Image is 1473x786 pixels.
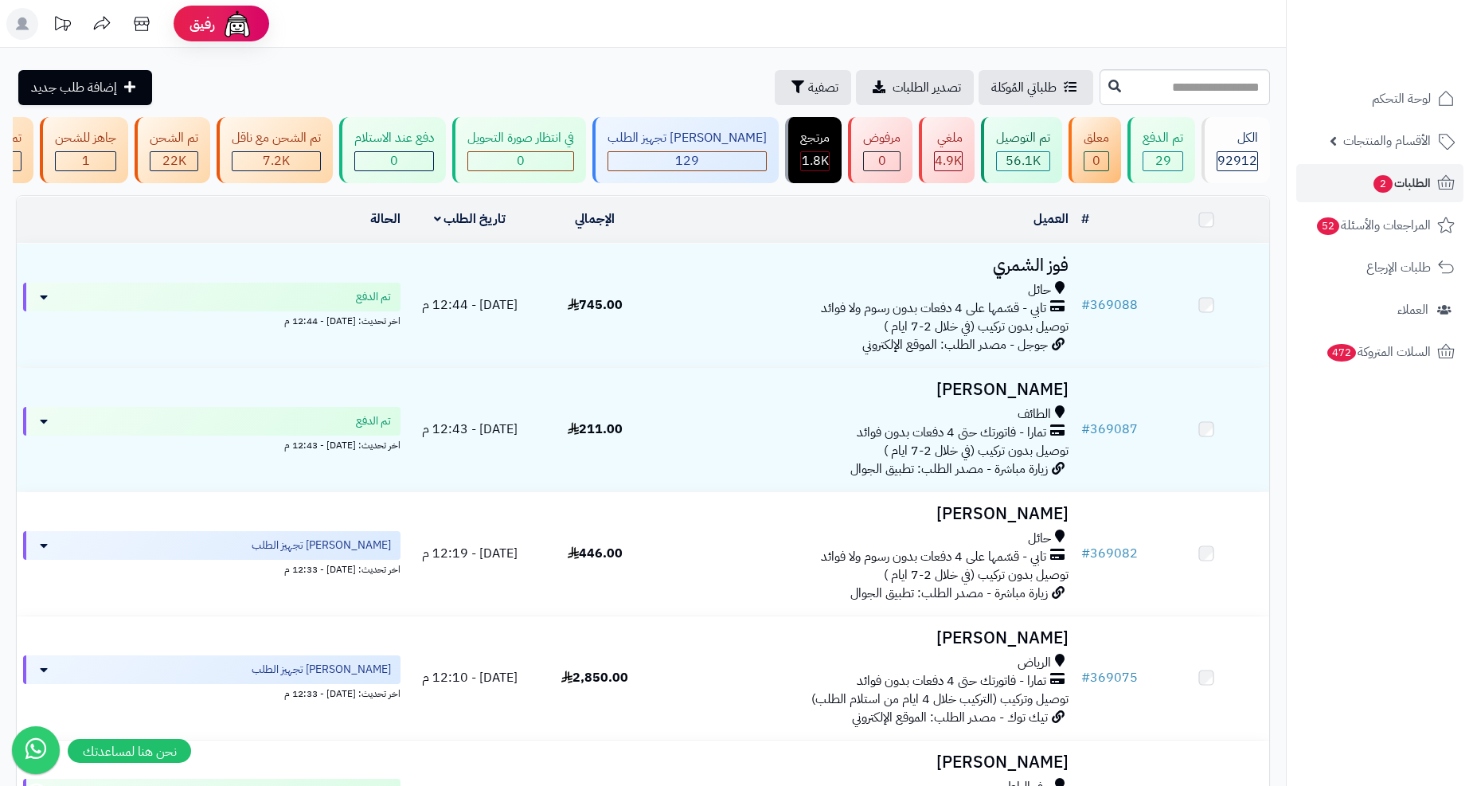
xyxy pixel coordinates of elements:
[1081,544,1090,563] span: #
[213,117,336,183] a: تم الشحن مع ناقل 7.2K
[664,629,1069,647] h3: [PERSON_NAME]
[1084,129,1109,147] div: معلق
[845,117,916,183] a: مرفوض 0
[568,420,623,439] span: 211.00
[263,151,290,170] span: 7.2K
[608,152,766,170] div: 129
[675,151,699,170] span: 129
[189,14,215,33] span: رفيق
[1081,420,1090,439] span: #
[857,672,1046,690] span: تمارا - فاتورتك حتى 4 دفعات بدون فوائد
[1028,530,1051,548] span: حائل
[232,129,321,147] div: تم الشحن مع ناقل
[800,129,830,147] div: مرتجع
[997,152,1049,170] div: 56066
[1372,88,1431,110] span: لوحة التحكم
[935,151,962,170] span: 4.9K
[821,299,1046,318] span: تابي - قسّمها على 4 دفعات بدون رسوم ولا فوائد
[893,78,961,97] span: تصدير الطلبات
[517,151,525,170] span: 0
[23,311,400,328] div: اخر تحديث: [DATE] - 12:44 م
[608,129,767,147] div: [PERSON_NAME] تجهيز الطلب
[1327,344,1356,362] span: 472
[42,8,82,44] a: تحديثات المنصة
[390,151,398,170] span: 0
[1365,45,1458,78] img: logo-2.png
[664,381,1069,399] h3: [PERSON_NAME]
[1198,117,1273,183] a: الكل92912
[782,117,845,183] a: مرتجع 1.8K
[1296,206,1463,244] a: المراجعات والأسئلة52
[1081,668,1090,687] span: #
[1018,654,1051,672] span: الرياض
[1296,248,1463,287] a: طلبات الإرجاع
[811,690,1069,709] span: توصيل وتركيب (التركيب خلال 4 ايام من استلام الطلب)
[422,544,518,563] span: [DATE] - 12:19 م
[252,662,391,678] span: [PERSON_NAME] تجهيز الطلب
[1296,164,1463,202] a: الطلبات2
[356,289,391,305] span: تم الدفع
[356,413,391,429] span: تم الدفع
[808,78,838,97] span: تصفية
[1315,214,1431,237] span: المراجعات والأسئلة
[878,151,886,170] span: 0
[252,538,391,553] span: [PERSON_NAME] تجهيز الطلب
[1155,151,1171,170] span: 29
[449,117,589,183] a: في انتظار صورة التحويل 0
[131,117,213,183] a: تم الشحن 22K
[1065,117,1124,183] a: معلق 0
[1372,172,1431,194] span: الطلبات
[221,8,253,40] img: ai-face.png
[801,152,829,170] div: 1763
[935,152,962,170] div: 4921
[336,117,449,183] a: دفع عند الاستلام 0
[852,708,1048,727] span: تيك توك - مصدر الطلب: الموقع الإلكتروني
[1081,295,1138,315] a: #369088
[370,209,400,229] a: الحالة
[1081,544,1138,563] a: #369082
[884,565,1069,585] span: توصيل بدون تركيب (في خلال 2-7 ايام )
[1217,151,1257,170] span: 92912
[23,560,400,577] div: اخر تحديث: [DATE] - 12:33 م
[863,129,901,147] div: مرفوض
[162,151,186,170] span: 22K
[1217,129,1258,147] div: الكل
[150,152,197,170] div: 22041
[884,317,1069,336] span: توصيل بدون تركيب (في خلال 2-7 ايام )
[232,152,320,170] div: 7223
[56,152,115,170] div: 1
[568,544,623,563] span: 446.00
[422,295,518,315] span: [DATE] - 12:44 م
[1397,299,1428,321] span: العملاء
[862,335,1048,354] span: جوجل - مصدر الطلب: الموقع الإلكتروني
[37,117,131,183] a: جاهز للشحن 1
[1006,151,1041,170] span: 56.1K
[1296,80,1463,118] a: لوحة التحكم
[1018,405,1051,424] span: الطائف
[664,505,1069,523] h3: [PERSON_NAME]
[1143,129,1183,147] div: تم الدفع
[1084,152,1108,170] div: 0
[1081,668,1138,687] a: #369075
[1343,130,1431,152] span: الأقسام والمنتجات
[82,151,90,170] span: 1
[31,78,117,97] span: إضافة طلب جديد
[355,152,433,170] div: 0
[850,459,1048,479] span: زيارة مباشرة - مصدر الطلب: تطبيق الجوال
[467,129,574,147] div: في انتظار صورة التحويل
[434,209,506,229] a: تاريخ الطلب
[856,70,974,105] a: تصدير الطلبات
[23,436,400,452] div: اخر تحديث: [DATE] - 12:43 م
[561,668,628,687] span: 2,850.00
[775,70,851,105] button: تصفية
[55,129,116,147] div: جاهز للشحن
[1326,341,1431,363] span: السلات المتروكة
[934,129,963,147] div: ملغي
[23,684,400,701] div: اخر تحديث: [DATE] - 12:33 م
[916,117,978,183] a: ملغي 4.9K
[1143,152,1182,170] div: 29
[422,420,518,439] span: [DATE] - 12:43 م
[1081,209,1089,229] a: #
[589,117,782,183] a: [PERSON_NAME] تجهيز الطلب 129
[664,256,1069,275] h3: فوز الشمري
